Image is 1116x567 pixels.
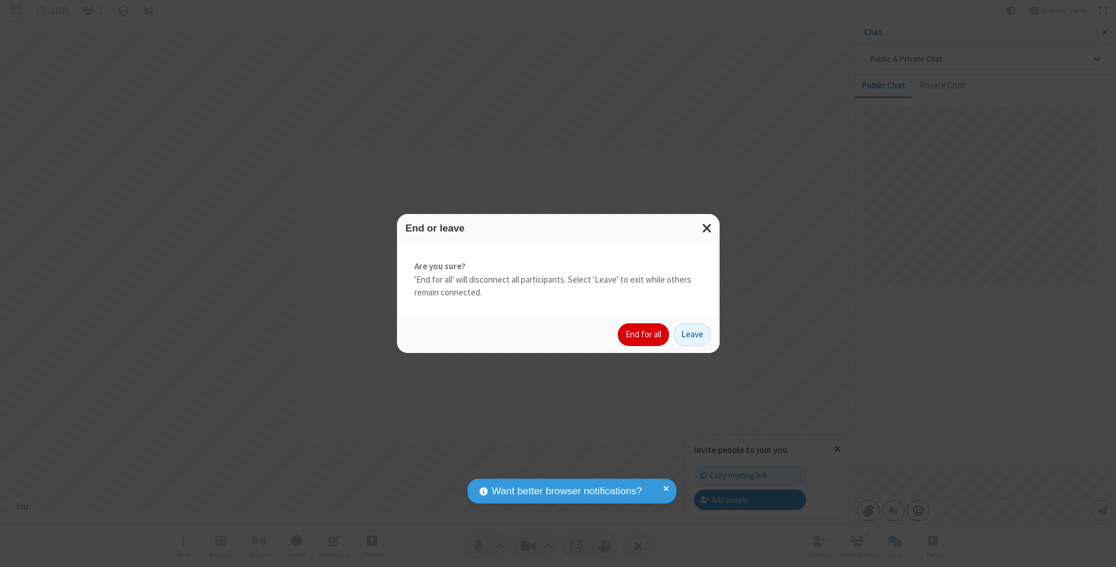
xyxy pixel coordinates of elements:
[397,243,720,317] div: 'End for all' will disconnect all participants. Select 'Leave' to exit while others remain connec...
[695,214,720,243] button: Close modal
[618,323,669,347] button: End for all
[492,484,642,499] span: Want better browser notifications?
[674,323,711,347] button: Leave
[414,260,702,273] strong: Are you sure?
[406,223,711,234] h3: End or leave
